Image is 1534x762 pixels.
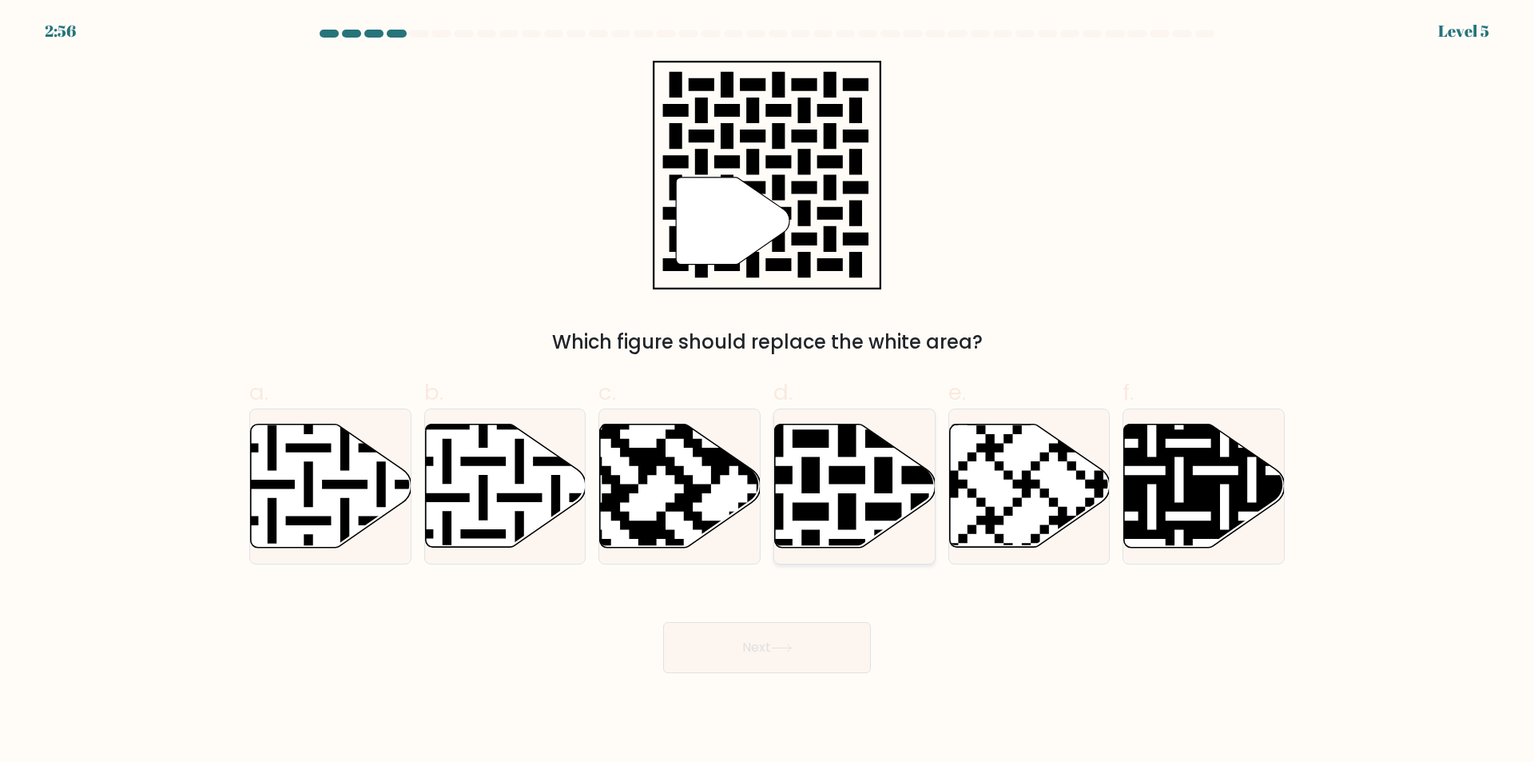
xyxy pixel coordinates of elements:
span: b. [424,377,443,408]
button: Next [663,622,871,673]
span: c. [598,377,616,408]
div: Which figure should replace the white area? [259,328,1275,357]
span: a. [249,377,268,408]
span: e. [948,377,966,408]
span: f. [1123,377,1134,408]
div: Level 5 [1438,19,1489,43]
div: 2:56 [45,19,76,43]
span: d. [773,377,793,408]
g: " [676,178,789,265]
